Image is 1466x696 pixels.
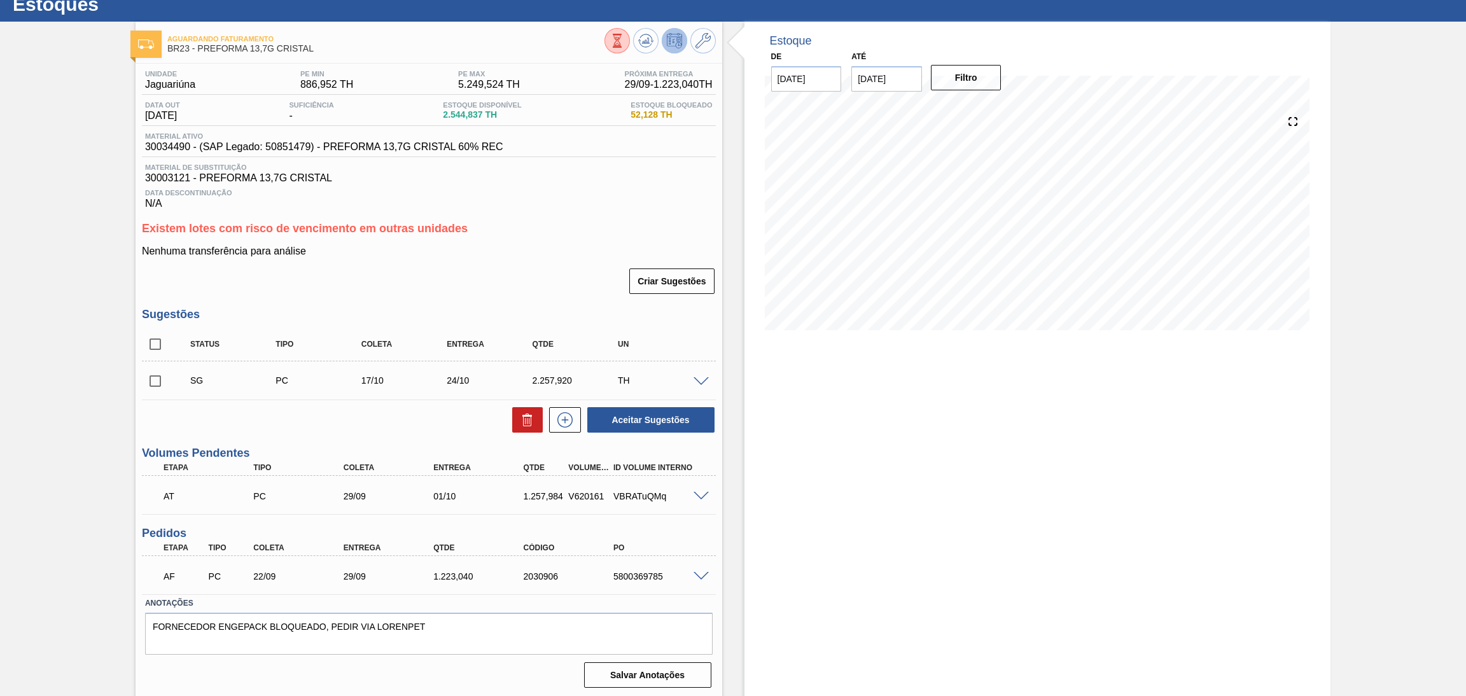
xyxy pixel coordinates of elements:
div: N/A [142,184,716,209]
div: Coleta [250,543,353,552]
div: Criar Sugestões [631,267,715,295]
span: BR23 - PREFORMA 13,7G CRISTAL [167,44,604,53]
span: Data Descontinuação [145,189,713,197]
button: Visão Geral dos Estoques [604,28,630,53]
h3: Pedidos [142,527,716,540]
div: Volume Portal [565,463,613,472]
div: Pedido de Compra [206,571,254,581]
div: - [286,101,337,122]
div: Tipo [272,340,369,349]
button: Aceitar Sugestões [587,407,715,433]
label: Até [851,52,866,61]
label: De [771,52,782,61]
span: PE MIN [300,70,353,78]
span: 886,952 TH [300,79,353,90]
button: Atualizar Gráfico [633,28,659,53]
div: Coleta [358,340,455,349]
span: Estoque Bloqueado [631,101,712,109]
button: Criar Sugestões [629,268,714,294]
span: Material de Substituição [145,164,713,171]
div: Sugestão Criada [187,375,284,386]
h3: Volumes Pendentes [142,447,716,460]
div: 5800369785 [610,571,713,581]
div: Excluir Sugestões [506,407,543,433]
span: Próxima Entrega [625,70,713,78]
div: 29/09/2025 [340,571,443,581]
div: Qtde [520,463,569,472]
button: Salvar Anotações [584,662,711,688]
button: Desprogramar Estoque [662,28,687,53]
div: Etapa [160,463,263,472]
img: Ícone [138,39,154,49]
div: Tipo [206,543,254,552]
div: Pedido de Compra [272,375,369,386]
div: Aguardando Informações de Transporte [160,482,263,510]
div: 01/10/2025 [430,491,533,501]
div: Tipo [250,463,353,472]
div: Status [187,340,284,349]
span: Unidade [145,70,195,78]
div: Id Volume Interno [610,463,713,472]
span: PE MAX [458,70,520,78]
div: 22/09/2025 [250,571,353,581]
input: dd/mm/yyyy [771,66,842,92]
div: Pedido de Compra [250,491,353,501]
span: 30003121 - PREFORMA 13,7G CRISTAL [145,172,713,184]
div: Qtde [430,543,533,552]
div: 24/10/2025 [443,375,540,386]
p: AT [164,491,260,501]
div: Coleta [340,463,443,472]
div: PO [610,543,713,552]
div: Entrega [443,340,540,349]
span: Data out [145,101,180,109]
input: dd/mm/yyyy [851,66,922,92]
div: UN [615,340,711,349]
div: Qtde [529,340,626,349]
span: Aguardando Faturamento [167,35,604,43]
div: Estoque [770,34,812,48]
div: Nova sugestão [543,407,581,433]
div: 29/09/2025 [340,491,443,501]
div: V620161 [565,491,613,501]
div: 17/10/2025 [358,375,455,386]
div: Etapa [160,543,209,552]
span: Estoque Disponível [443,101,521,109]
span: [DATE] [145,110,180,122]
p: AF [164,571,206,581]
div: 1.257,984 [520,491,569,501]
span: Jaguariúna [145,79,195,90]
div: Entrega [340,543,443,552]
span: 29/09 - 1.223,040 TH [625,79,713,90]
div: Aguardando Faturamento [160,562,209,590]
div: Código [520,543,623,552]
span: Existem lotes com risco de vencimento em outras unidades [142,222,468,235]
div: TH [615,375,711,386]
span: 5.249,524 TH [458,79,520,90]
div: 1.223,040 [430,571,533,581]
label: Anotações [145,594,713,613]
button: Filtro [931,65,1002,90]
span: Suficiência [289,101,333,109]
span: 2.544,837 TH [443,110,521,120]
span: 52,128 TH [631,110,712,120]
span: Material ativo [145,132,503,140]
div: VBRATuQMq [610,491,713,501]
div: 2030906 [520,571,623,581]
div: Aceitar Sugestões [581,406,716,434]
span: 30034490 - (SAP Legado: 50851479) - PREFORMA 13,7G CRISTAL 60% REC [145,141,503,153]
p: Nenhuma transferência para análise [142,246,716,257]
h3: Sugestões [142,308,716,321]
div: 2.257,920 [529,375,626,386]
button: Ir ao Master Data / Geral [690,28,716,53]
textarea: FORNECEDOR ENGEPACK BLOQUEADO, PEDIR VIA LORENPET [145,613,713,655]
div: Entrega [430,463,533,472]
